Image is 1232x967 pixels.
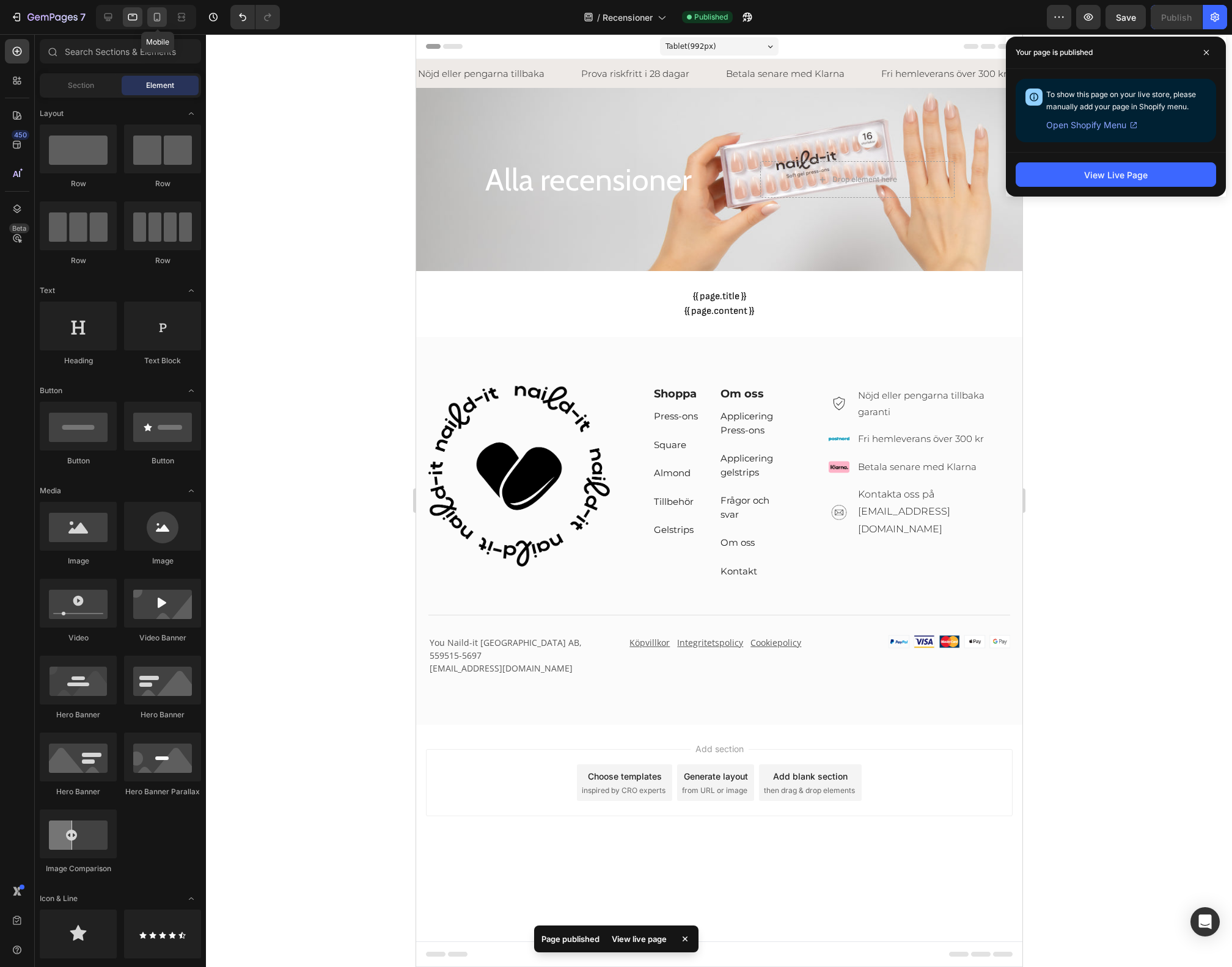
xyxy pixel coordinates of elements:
div: Open Intercom Messenger [1190,907,1220,936]
img: gempages_548422866526274507-38d72314-ddce-4947-be08-3b9d4872c511.png [413,394,433,415]
p: You Naild-it [GEOGRAPHIC_DATA] AB, 559515-5697 [13,602,193,628]
input: Search Sections & Elements [40,39,201,63]
span: inspired by CRO experts [166,751,249,762]
div: {{ page.content }} [12,270,594,284]
div: Hero Banner Parallax [124,786,201,797]
div: Undo/Redo [230,5,280,29]
div: Hero Banner [40,786,117,797]
div: Hero Banner [40,709,117,720]
div: View live page [604,930,674,947]
p: Nöjd eller pengarna tillbaka garanti [442,353,593,386]
span: Media [40,485,61,496]
div: Beta [9,223,29,233]
h2: Shoppa [237,352,303,368]
img: gempages_548422866526274507-d15fca0e-86ff-4dff-b4d6-7d69098662f5.png [12,352,194,532]
a: Frågor och svar [304,460,353,486]
a: Applicering gelstrips [304,418,357,444]
a: Tillbehör [238,462,277,473]
img: gempages_548422866526274507-6b154f46-af0a-4857-9083-5c9e55c3faf9.png [413,422,433,443]
span: Toggle open [182,281,201,300]
p: Kontakta oss på [EMAIL_ADDRESS][DOMAIN_NAME] [442,452,593,504]
a: Almond [238,433,274,444]
div: Row [124,178,201,189]
img: Alt Image [472,601,594,614]
span: To show this page on your live store, please manually add your page in Shopify menu. [1046,90,1196,111]
img: gempages_548422866526274507-92416c58-e1c9-4612-844a-6738a1be4c9e.png [413,359,433,380]
span: Icon & Line [40,893,78,904]
div: Row [40,178,117,189]
span: then drag & drop elements [348,751,439,762]
a: Köpvillkor [213,603,254,614]
div: Text Block [124,355,201,366]
div: Choose templates [172,736,246,748]
p: Fri hemleverans över 300 kr [442,396,593,413]
a: Cookiepolicy [334,603,385,614]
button: Publish [1151,5,1202,29]
span: Layout [40,108,64,119]
span: Toggle open [182,104,201,123]
p: 7 [80,10,86,24]
span: Element [146,80,174,91]
span: Text [40,285,55,296]
p: Page published [541,933,599,945]
a: Kontakt [304,531,341,543]
span: Toggle open [182,889,201,908]
p: Betala senare med Klarna [442,424,593,441]
span: Recensioner [603,11,653,24]
span: from URL or image [266,751,331,762]
div: Publish [1161,11,1192,24]
div: Row [124,255,201,266]
div: Video Banner [124,632,201,643]
div: 450 [12,130,29,140]
span: Toggle open [182,481,201,501]
a: Om oss [304,502,339,514]
div: View Live Page [1084,168,1148,181]
div: Generate layout [268,736,332,748]
a: Gelstrips [238,490,277,501]
span: / [597,11,600,24]
p: [EMAIL_ADDRESS][DOMAIN_NAME] [13,628,193,640]
div: Video [40,632,117,643]
span: Open Shopify Menu [1046,118,1126,132]
div: Button [40,455,117,466]
button: 7 [5,5,91,29]
div: Row [40,255,117,266]
h1: {{ page.title }} [12,255,594,270]
img: gempages_548422866526274507-ecbe9dae-bf19-4caf-8dad-24426b2ab383.png [413,468,433,488]
span: Save [1116,12,1136,23]
div: Add blank section [357,736,431,748]
a: Integritetspolicy [261,603,327,614]
div: Image [124,556,201,567]
div: Drop element here [416,140,481,150]
iframe: Design area [416,34,1022,967]
div: Button [124,455,201,466]
span: Section [68,80,94,91]
div: Image [40,556,117,567]
button: View Live Page [1016,162,1216,187]
h2: Om oss [303,352,370,368]
div: Hero Banner [124,709,201,720]
a: Applicering Press-ons [304,376,357,402]
p: Your page is published [1016,46,1093,59]
span: Toggle open [182,381,201,400]
div: Image Comparison [40,863,117,874]
a: Press-ons [238,376,282,388]
a: Square [238,405,270,416]
span: Button [40,385,62,396]
button: Save [1105,5,1146,29]
span: Published [694,12,728,23]
div: Heading [40,355,117,366]
span: Add section [274,708,332,721]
